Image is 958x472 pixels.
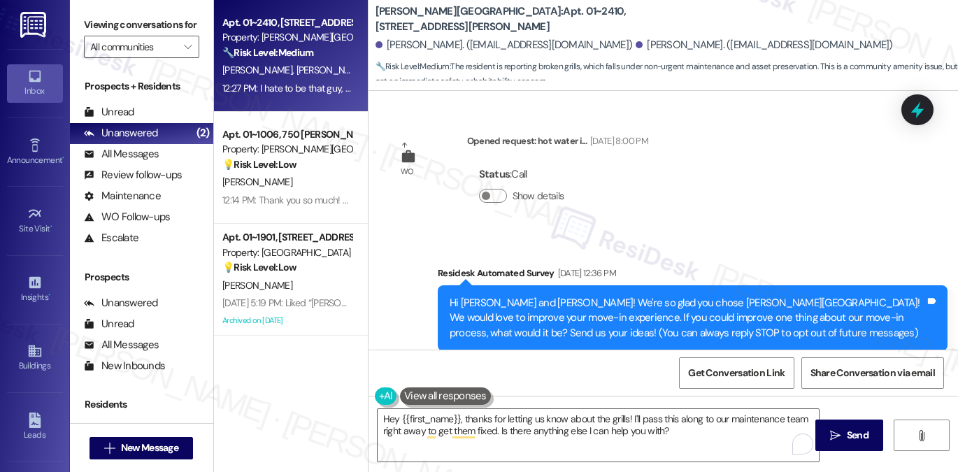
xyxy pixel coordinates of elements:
b: Status [479,167,510,181]
strong: 🔧 Risk Level: Medium [222,46,313,59]
div: Unanswered [84,126,158,141]
span: Send [847,428,868,443]
div: WO [401,164,414,179]
div: [PERSON_NAME]. ([EMAIL_ADDRESS][DOMAIN_NAME]) [376,38,633,52]
div: 12:27 PM: I hate to be that guy, but 2 out of the 4 grills outside are broken also. They don't li... [222,82,618,94]
div: Residesk Automated Survey [438,266,948,285]
i:  [916,430,927,441]
div: Apt. 01~1006, 750 [PERSON_NAME] [222,127,352,142]
div: [DATE] 8:00 PM [587,134,648,148]
div: Apt. 01~1901, [STREET_ADDRESS][GEOGRAPHIC_DATA][US_STATE][STREET_ADDRESS] [222,230,352,245]
div: Unread [84,317,134,331]
b: [PERSON_NAME][GEOGRAPHIC_DATA]: Apt. 01~2410, [STREET_ADDRESS][PERSON_NAME] [376,4,655,34]
div: [DATE] 12:36 PM [555,266,616,280]
i:  [184,41,192,52]
div: All Messages [84,338,159,352]
div: Escalate [84,231,138,245]
label: Viewing conversations for [84,14,199,36]
span: [PERSON_NAME] [222,64,296,76]
strong: 💡 Risk Level: Low [222,158,296,171]
div: Prospects [70,270,213,285]
div: (2) [193,122,213,144]
button: Send [815,420,883,451]
label: Show details [513,189,564,203]
button: New Message [90,437,193,459]
div: Review follow-ups [84,168,182,183]
strong: 💡 Risk Level: Low [222,261,296,273]
span: [PERSON_NAME] [222,279,292,292]
div: Apt. 01~2410, [STREET_ADDRESS][PERSON_NAME] [222,15,352,30]
div: : Call [479,164,570,185]
span: Get Conversation Link [688,366,785,380]
div: Property: [GEOGRAPHIC_DATA] [222,245,352,260]
div: WO Follow-ups [84,210,170,224]
span: Share Conversation via email [810,366,935,380]
strong: 🔧 Risk Level: Medium [376,61,450,72]
span: • [62,153,64,163]
span: • [48,290,50,300]
i:  [830,430,841,441]
span: • [50,222,52,231]
div: Property: [PERSON_NAME][GEOGRAPHIC_DATA] [222,142,352,157]
div: Archived on [DATE] [221,312,353,329]
input: All communities [90,36,177,58]
button: Get Conversation Link [679,357,794,389]
div: Prospects + Residents [70,79,213,94]
a: Leads [7,408,63,446]
button: Share Conversation via email [801,357,944,389]
span: [PERSON_NAME] [222,176,292,188]
img: ResiDesk Logo [20,12,49,38]
div: New Inbounds [84,359,165,373]
a: Inbox [7,64,63,102]
textarea: To enrich screen reader interactions, please activate Accessibility in Grammarly extension settings [378,409,819,462]
div: Residents [70,397,213,412]
div: All Messages [84,147,159,162]
div: Property: [PERSON_NAME][GEOGRAPHIC_DATA] [222,30,352,45]
i:  [104,443,115,454]
a: Insights • [7,271,63,308]
div: Unanswered [84,296,158,310]
span: [PERSON_NAME] [296,64,366,76]
a: Buildings [7,339,63,377]
span: New Message [121,441,178,455]
div: Maintenance [84,189,161,203]
div: Hi [PERSON_NAME] and [PERSON_NAME]! We're so glad you chose [PERSON_NAME][GEOGRAPHIC_DATA]! We wo... [450,296,925,341]
a: Site Visit • [7,202,63,240]
div: Opened request: hot water i... [467,134,648,153]
div: Unread [84,105,134,120]
div: [PERSON_NAME]. ([EMAIL_ADDRESS][DOMAIN_NAME]) [636,38,893,52]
